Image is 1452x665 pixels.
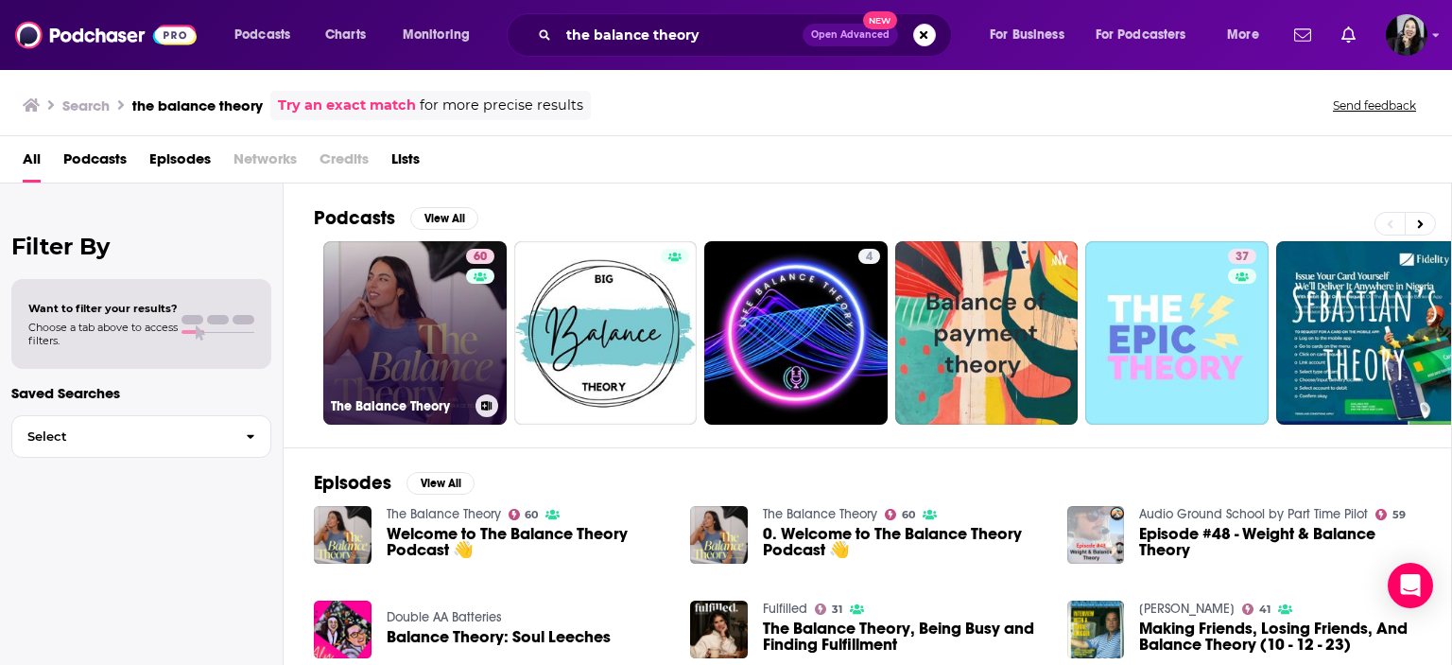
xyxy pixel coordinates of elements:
[763,601,807,617] a: Fulfilled
[1085,241,1269,425] a: 37
[1242,604,1270,615] a: 41
[1067,601,1125,658] img: Making Friends, Losing Friends, And Balance Theory (10 - 12 - 23)
[1327,97,1422,114] button: Send feedback
[559,20,803,50] input: Search podcasts, credits, & more...
[331,398,468,414] h3: The Balance Theory
[863,11,897,29] span: New
[1228,249,1256,264] a: 37
[1259,605,1270,614] span: 41
[1083,20,1214,50] button: open menu
[314,601,372,658] img: Balance Theory: Soul Leeches
[387,629,611,645] a: Balance Theory: Soul Leeches
[314,206,395,230] h2: Podcasts
[314,506,372,564] img: Welcome to The Balance Theory Podcast 👋
[1227,22,1259,48] span: More
[314,471,391,495] h2: Episodes
[1388,563,1433,608] div: Open Intercom Messenger
[314,206,478,230] a: PodcastsView All
[1214,20,1283,50] button: open menu
[234,22,290,48] span: Podcasts
[149,144,211,183] a: Episodes
[525,511,538,519] span: 60
[320,144,369,183] span: Credits
[15,17,197,53] img: Podchaser - Follow, Share and Rate Podcasts
[12,430,231,443] span: Select
[885,509,915,520] a: 60
[387,609,502,625] a: Double AA Batteries
[1096,22,1186,48] span: For Podcasters
[23,144,41,183] a: All
[221,20,315,50] button: open menu
[1139,601,1235,617] a: Luke Ford
[832,605,842,614] span: 31
[387,526,668,558] a: Welcome to The Balance Theory Podcast 👋
[62,96,110,114] h3: Search
[811,30,890,40] span: Open Advanced
[858,249,880,264] a: 4
[11,233,271,260] h2: Filter By
[815,604,842,615] a: 31
[63,144,127,183] a: Podcasts
[474,248,487,267] span: 60
[314,471,475,495] a: EpisodesView All
[132,96,263,114] h3: the balance theory
[403,22,470,48] span: Monitoring
[28,321,178,347] span: Choose a tab above to access filters.
[1386,14,1427,56] button: Show profile menu
[1067,506,1125,564] img: Episode #48 - Weight & Balance Theory
[1287,19,1319,51] a: Show notifications dropdown
[233,144,297,183] span: Networks
[525,13,970,57] div: Search podcasts, credits, & more...
[1386,14,1427,56] span: Logged in as marypoffenroth
[1334,19,1363,51] a: Show notifications dropdown
[410,207,478,230] button: View All
[313,20,377,50] a: Charts
[763,506,877,522] a: The Balance Theory
[990,22,1064,48] span: For Business
[1139,506,1368,522] a: Audio Ground School by Part Time Pilot
[28,302,178,315] span: Want to filter your results?
[420,95,583,116] span: for more precise results
[387,506,501,522] a: The Balance Theory
[325,22,366,48] span: Charts
[690,601,748,658] img: The Balance Theory, Being Busy and Finding Fulfillment
[1139,526,1421,558] a: Episode #48 - Weight & Balance Theory
[902,511,915,519] span: 60
[1386,14,1427,56] img: User Profile
[1236,248,1249,267] span: 37
[803,24,898,46] button: Open AdvancedNew
[977,20,1088,50] button: open menu
[466,249,494,264] a: 60
[1139,621,1421,653] a: Making Friends, Losing Friends, And Balance Theory (10 - 12 - 23)
[323,241,507,425] a: 60The Balance Theory
[509,509,539,520] a: 60
[389,20,494,50] button: open menu
[11,384,271,402] p: Saved Searches
[1392,511,1406,519] span: 59
[391,144,420,183] a: Lists
[690,506,748,564] img: 0. Welcome to The Balance Theory Podcast 👋
[704,241,888,425] a: 4
[763,621,1045,653] a: The Balance Theory, Being Busy and Finding Fulfillment
[1375,509,1406,520] a: 59
[11,415,271,458] button: Select
[763,526,1045,558] a: 0. Welcome to The Balance Theory Podcast 👋
[406,472,475,495] button: View All
[278,95,416,116] a: Try an exact match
